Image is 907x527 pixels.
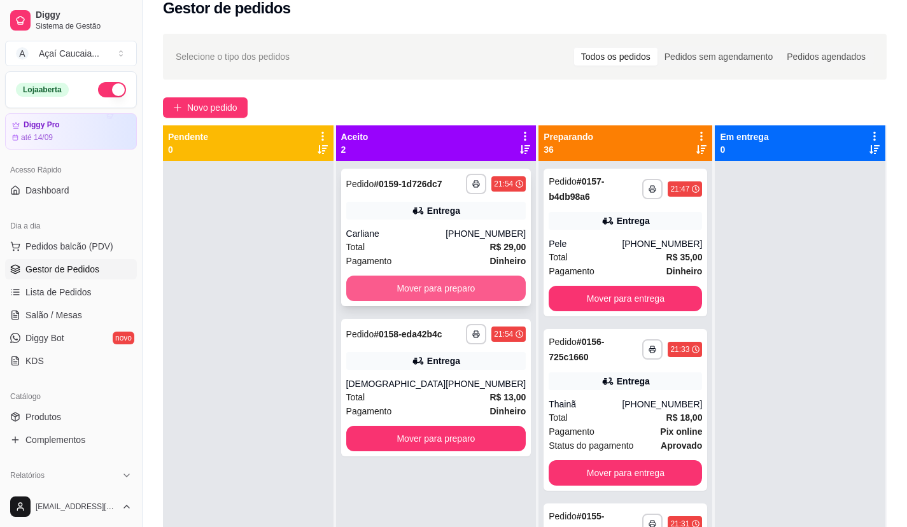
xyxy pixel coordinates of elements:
[346,377,446,390] div: [DEMOGRAPHIC_DATA]
[25,411,61,423] span: Produtos
[489,392,526,402] strong: R$ 13,00
[666,266,703,276] strong: Dinheiro
[346,179,374,189] span: Pedido
[25,240,113,253] span: Pedidos balcão (PDV)
[549,439,633,453] span: Status do pagamento
[427,204,460,217] div: Entrega
[168,143,208,156] p: 0
[25,309,82,321] span: Salão / Mesas
[346,254,392,268] span: Pagamento
[5,386,137,407] div: Catálogo
[622,398,702,411] div: [PHONE_NUMBER]
[446,377,526,390] div: [PHONE_NUMBER]
[549,237,622,250] div: Pele
[346,240,365,254] span: Total
[36,21,132,31] span: Sistema de Gestão
[176,50,290,64] span: Selecione o tipo dos pedidos
[549,176,577,186] span: Pedido
[617,375,650,388] div: Entrega
[25,332,64,344] span: Diggy Bot
[720,143,768,156] p: 0
[549,176,604,202] strong: # 0157-b4db98a6
[617,214,650,227] div: Entrega
[5,41,137,66] button: Select a team
[622,237,702,250] div: [PHONE_NUMBER]
[346,404,392,418] span: Pagamento
[16,83,69,97] div: Loja aberta
[494,329,513,339] div: 21:54
[25,184,69,197] span: Dashboard
[549,411,568,425] span: Total
[5,113,137,150] a: Diggy Proaté 14/09
[36,502,116,512] span: [EMAIL_ADDRESS][DOMAIN_NAME]
[5,5,137,36] a: DiggySistema de Gestão
[720,130,768,143] p: Em entrega
[21,132,53,143] article: até 14/09
[346,227,446,240] div: Carliane
[5,236,137,256] button: Pedidos balcão (PDV)
[39,47,99,60] div: Açaí Caucaia ...
[666,252,703,262] strong: R$ 35,00
[549,460,702,486] button: Mover para entrega
[36,10,132,21] span: Diggy
[5,407,137,427] a: Produtos
[549,425,594,439] span: Pagamento
[5,160,137,180] div: Acesso Rápido
[374,329,442,339] strong: # 0158-eda42b4c
[168,130,208,143] p: Pendente
[494,179,513,189] div: 21:54
[346,276,526,301] button: Mover para preparo
[5,491,137,522] button: [EMAIL_ADDRESS][DOMAIN_NAME]
[346,329,374,339] span: Pedido
[341,130,369,143] p: Aceito
[5,486,137,506] a: Relatórios de vendas
[670,344,689,355] div: 21:33
[24,120,60,130] article: Diggy Pro
[549,398,622,411] div: Thainã
[489,256,526,266] strong: Dinheiro
[549,286,702,311] button: Mover para entrega
[666,412,703,423] strong: R$ 18,00
[489,406,526,416] strong: Dinheiro
[446,227,526,240] div: [PHONE_NUMBER]
[25,433,85,446] span: Complementos
[549,511,577,521] span: Pedido
[25,263,99,276] span: Gestor de Pedidos
[5,216,137,236] div: Dia a dia
[346,390,365,404] span: Total
[346,426,526,451] button: Mover para preparo
[5,351,137,371] a: KDS
[660,426,702,437] strong: Pix online
[657,48,780,66] div: Pedidos sem agendamento
[489,242,526,252] strong: R$ 29,00
[780,48,873,66] div: Pedidos agendados
[549,337,577,347] span: Pedido
[163,97,248,118] button: Novo pedido
[5,328,137,348] a: Diggy Botnovo
[173,103,182,112] span: plus
[549,250,568,264] span: Total
[549,337,604,362] strong: # 0156-725c1660
[5,430,137,450] a: Complementos
[544,143,593,156] p: 36
[25,355,44,367] span: KDS
[427,355,460,367] div: Entrega
[5,282,137,302] a: Lista de Pedidos
[374,179,442,189] strong: # 0159-1d726dc7
[16,47,29,60] span: A
[25,286,92,299] span: Lista de Pedidos
[574,48,657,66] div: Todos os pedidos
[98,82,126,97] button: Alterar Status
[544,130,593,143] p: Preparando
[341,143,369,156] p: 2
[187,101,237,115] span: Novo pedido
[10,470,45,481] span: Relatórios
[661,440,702,451] strong: aprovado
[5,259,137,279] a: Gestor de Pedidos
[5,180,137,200] a: Dashboard
[549,264,594,278] span: Pagamento
[670,184,689,194] div: 21:47
[5,305,137,325] a: Salão / Mesas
